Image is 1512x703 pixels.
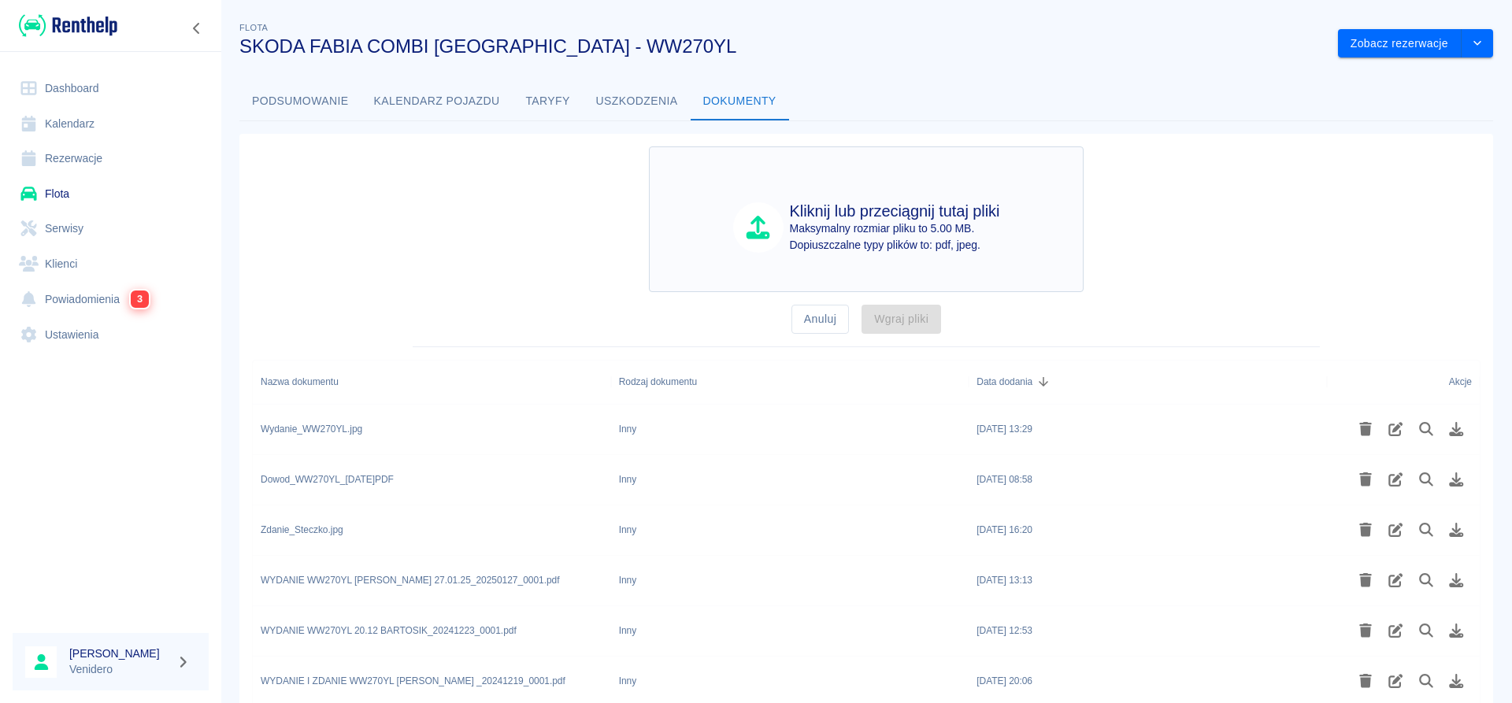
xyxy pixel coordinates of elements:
span: 3 [130,290,149,309]
div: Rodzaj dokumentu [611,360,969,404]
button: Podgląd pliku [1411,617,1442,644]
div: Inny [619,523,637,537]
button: Pobierz plik [1441,466,1472,493]
div: 23 gru 2024, 12:53 [976,623,1032,638]
div: 27 maj 2025, 13:29 [976,422,1032,436]
button: Taryfy [513,83,584,120]
button: Podgląd pliku [1411,516,1442,543]
button: Usuń plik [1351,567,1381,594]
div: Inny [619,674,637,688]
div: 24 mar 2025, 08:58 [976,472,1032,487]
button: Zobacz rezerwacje [1338,29,1462,58]
div: 19 lut 2025, 16:20 [976,523,1032,537]
button: Podgląd pliku [1411,567,1442,594]
button: Edytuj rodzaj dokumentu [1380,516,1411,543]
button: Uszkodzenia [584,83,691,120]
button: Sort [1032,371,1054,393]
button: Pobierz plik [1441,416,1472,442]
p: Venidero [69,661,170,678]
div: Nazwa dokumentu [253,360,611,404]
div: Inny [619,422,637,436]
button: Pobierz plik [1441,516,1472,543]
h6: [PERSON_NAME] [69,646,170,661]
div: Wydanie_WW270YL.jpg [261,422,362,436]
div: Inny [619,623,637,638]
a: Rezerwacje [13,141,209,176]
button: Edytuj rodzaj dokumentu [1380,466,1411,493]
div: 19 gru 2024, 20:06 [976,674,1032,688]
p: Maksymalny rozmiar pliku to 5.00 MB. [790,220,1000,237]
button: Usuń plik [1351,617,1381,644]
button: Podgląd pliku [1411,466,1442,493]
div: Akcje [1449,360,1472,404]
h3: SKODA FABIA COMBI [GEOGRAPHIC_DATA] - WW270YL [239,35,1325,57]
a: Renthelp logo [13,13,117,39]
a: Klienci [13,246,209,282]
button: drop-down [1462,29,1493,58]
button: Edytuj rodzaj dokumentu [1380,567,1411,594]
a: Flota [13,176,209,212]
h4: Kliknij lub przeciągnij tutaj pliki [790,202,1000,220]
button: Pobierz plik [1441,617,1472,644]
button: Edytuj rodzaj dokumentu [1380,617,1411,644]
button: Podsumowanie [239,83,361,120]
button: Zwiń nawigację [185,18,209,39]
button: Usuń plik [1351,416,1381,442]
button: Dokumenty [691,83,789,120]
button: Usuń plik [1351,516,1381,543]
div: Inny [619,472,637,487]
span: Flota [239,23,268,32]
button: Kalendarz pojazdu [361,83,513,120]
div: Zdanie_Steczko.jpg [261,523,343,537]
button: Usuń plik [1351,668,1381,694]
a: Serwisy [13,211,209,246]
a: Ustawienia [13,317,209,353]
button: Podgląd pliku [1411,668,1442,694]
button: Edytuj rodzaj dokumentu [1380,668,1411,694]
a: Kalendarz [13,106,209,142]
div: Data dodania [976,360,1032,404]
div: Nazwa dokumentu [261,360,339,404]
div: Akcje [1327,360,1480,404]
button: Podgląd pliku [1411,416,1442,442]
div: WYDANIE I ZDANIE WW270YL MUNIAK DAWID _20241219_0001.pdf [261,674,565,688]
button: Pobierz plik [1441,668,1472,694]
div: Dowod_WW270YL_2025-03-24.PDF [261,472,394,487]
button: Edytuj rodzaj dokumentu [1380,416,1411,442]
p: Dopiuszczalne typy plików to: pdf, jpeg. [790,237,1000,253]
div: Data dodania [969,360,1327,404]
a: Powiadomienia3 [13,281,209,317]
img: Renthelp logo [19,13,117,39]
button: Pobierz plik [1441,567,1472,594]
a: Dashboard [13,71,209,106]
button: Anuluj [791,305,849,334]
div: WYDANIE WW270YL GRZEGORZ STECZKO 27.01.25_20250127_0001.pdf [261,573,560,587]
div: Inny [619,573,637,587]
button: Usuń plik [1351,466,1381,493]
div: WYDANIE WW270YL 20.12 BARTOSIK_20241223_0001.pdf [261,623,517,638]
div: Rodzaj dokumentu [619,360,697,404]
div: 27 sty 2025, 13:13 [976,573,1032,587]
